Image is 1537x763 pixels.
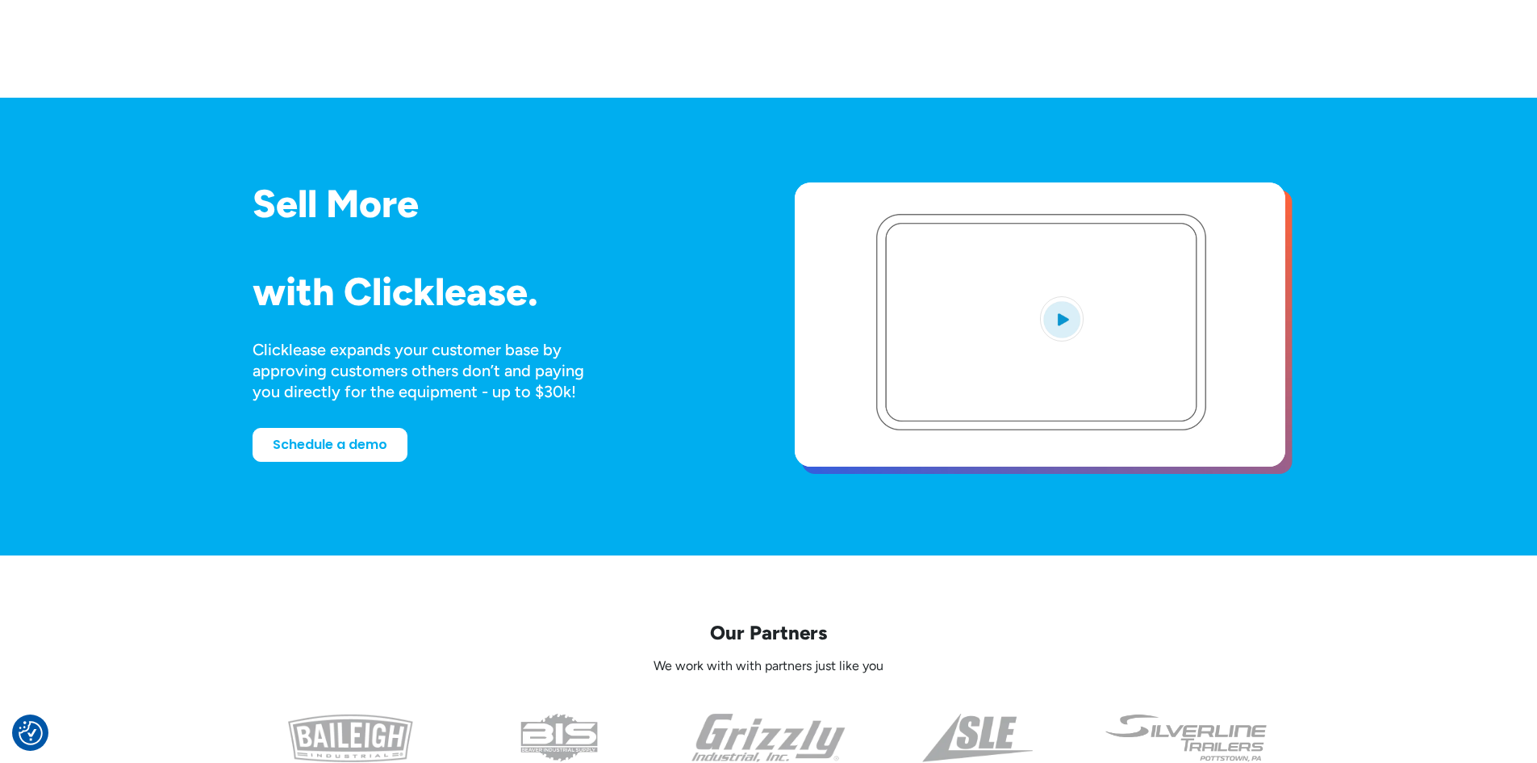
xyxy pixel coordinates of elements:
[253,658,1285,675] p: We work with with partners just like you
[288,714,413,762] img: baileigh logo
[922,714,1033,762] img: a black and white photo of the side of a triangle
[253,270,743,313] h1: with Clicklease.
[691,714,846,762] img: the grizzly industrial inc logo
[19,721,43,745] button: Consent Preferences
[1040,296,1084,342] img: Blue play button logo on a light blue circular background
[1104,714,1269,762] img: undefined
[253,428,407,462] a: Schedule a demo
[19,721,43,745] img: Revisit consent button
[795,182,1285,467] a: open lightbox
[253,182,743,225] h1: Sell More
[520,714,598,762] img: the logo for beaver industrial supply
[253,620,1285,645] p: Our Partners
[253,339,614,402] div: Clicklease expands your customer base by approving customers others don’t and paying you directly...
